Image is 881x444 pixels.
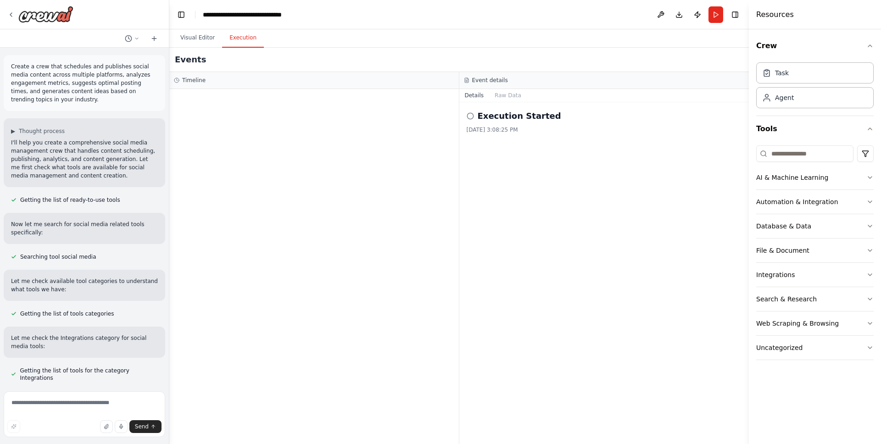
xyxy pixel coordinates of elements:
span: Getting the list of tools for the category Integrations [20,367,158,382]
span: Getting the list of tools categories [20,310,114,317]
button: Start a new chat [147,33,162,44]
div: Agent [775,93,794,102]
button: Improve this prompt [7,420,20,433]
button: Integrations [756,263,874,287]
button: Switch to previous chat [121,33,143,44]
div: [DATE] 3:08:25 PM [467,126,742,133]
button: AI & Machine Learning [756,166,874,189]
button: Hide left sidebar [175,8,188,21]
div: Crew [756,59,874,116]
button: Crew [756,33,874,59]
span: Getting the list of ready-to-use tools [20,196,120,204]
button: Tools [756,116,874,142]
button: Details [459,89,490,102]
button: Visual Editor [173,28,222,48]
p: Let me check the Integrations category for social media tools: [11,334,158,350]
h3: Timeline [182,77,206,84]
h3: Event details [472,77,508,84]
img: Logo [18,6,73,22]
nav: breadcrumb [203,10,282,19]
div: Search & Research [756,294,817,304]
span: Send [135,423,149,430]
div: Uncategorized [756,343,803,352]
button: Uncategorized [756,336,874,360]
p: Let me check available tool categories to understand what tools we have: [11,277,158,294]
div: Tools [756,142,874,367]
span: ▶ [11,128,15,135]
button: Raw Data [489,89,527,102]
h4: Resources [756,9,794,20]
p: I'll help you create a comprehensive social media management crew that handles content scheduling... [11,139,158,180]
span: Thought process [19,128,65,135]
div: Task [775,68,789,78]
button: File & Document [756,239,874,262]
div: File & Document [756,246,809,255]
h2: Events [175,53,206,66]
p: Now let me search for social media related tools specifically: [11,220,158,237]
button: ▶Thought process [11,128,65,135]
div: Database & Data [756,222,811,231]
p: Create a crew that schedules and publishes social media content across multiple platforms, analyz... [11,62,158,104]
button: Web Scraping & Browsing [756,311,874,335]
div: AI & Machine Learning [756,173,828,182]
button: Automation & Integration [756,190,874,214]
div: Integrations [756,270,795,279]
button: Send [129,420,162,433]
button: Database & Data [756,214,874,238]
button: Upload files [100,420,113,433]
div: Web Scraping & Browsing [756,319,839,328]
h2: Execution Started [478,110,561,122]
button: Click to speak your automation idea [115,420,128,433]
button: Search & Research [756,287,874,311]
div: Automation & Integration [756,197,838,206]
button: Hide right sidebar [729,8,742,21]
span: Searching tool social media [20,253,96,261]
button: Execution [222,28,264,48]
